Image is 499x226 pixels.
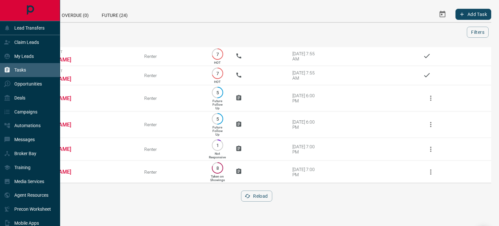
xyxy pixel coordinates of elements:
[455,9,491,20] button: Add Task
[292,93,320,103] div: [DATE] 6:00 PM
[55,7,95,22] div: Overdue (0)
[292,144,320,154] div: [DATE] 7:00 PM
[214,61,221,64] p: HOT
[212,126,223,136] p: Future Follow Up
[215,71,220,76] p: 7
[214,80,221,84] p: HOT
[215,90,220,95] p: 5
[215,143,220,148] p: 1
[32,69,134,73] span: Viewing Request
[292,70,320,81] div: [DATE] 7:55 AM
[210,175,225,182] p: Taken on Showings
[144,122,199,127] div: Renter
[435,7,450,22] button: Select Date Range
[215,52,220,57] p: 7
[144,54,199,59] div: Renter
[292,119,320,130] div: [DATE] 6:00 PM
[241,191,272,202] button: Reload
[209,152,226,159] p: Not Responsive
[144,147,199,152] div: Renter
[292,51,320,61] div: [DATE] 7:55 AM
[467,27,489,38] button: Filters
[144,73,199,78] div: Renter
[32,50,134,54] span: Viewing Request
[95,7,134,22] div: Future (24)
[215,166,220,170] p: 8
[212,99,223,110] p: Future Follow Up
[292,167,320,177] div: [DATE] 7:00 PM
[215,116,220,121] p: 5
[144,169,199,175] div: Renter
[144,96,199,101] div: Renter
